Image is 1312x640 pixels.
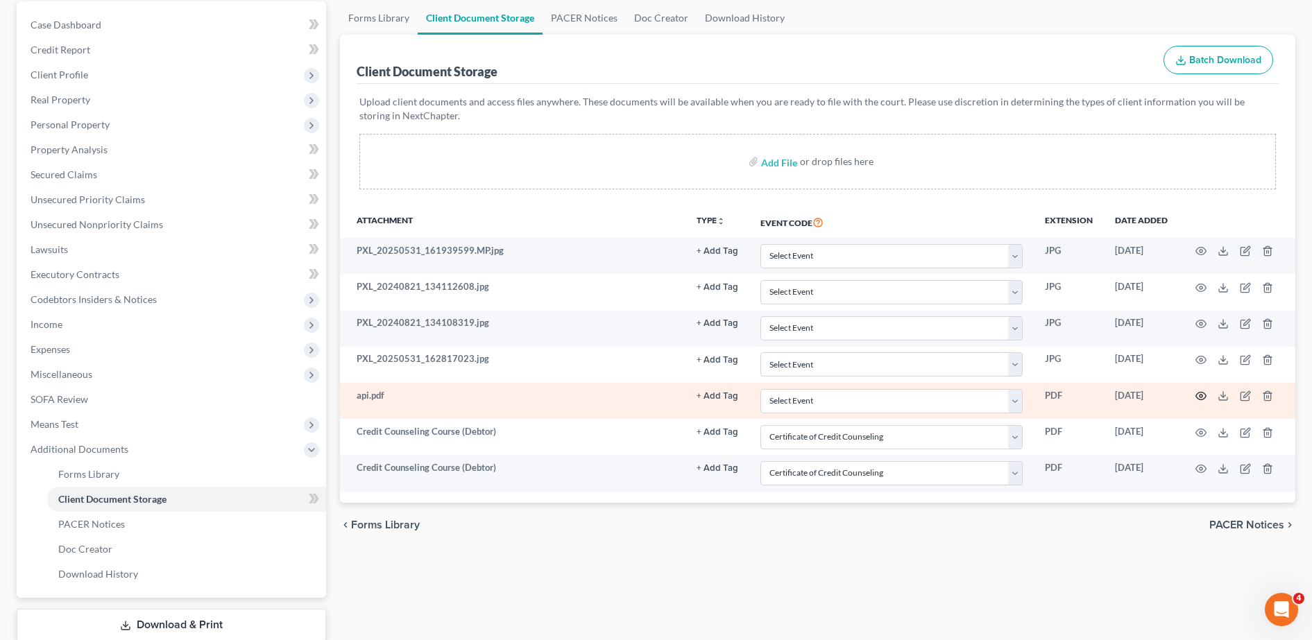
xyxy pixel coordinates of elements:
td: JPG [1034,311,1104,347]
td: PDF [1034,419,1104,455]
td: PXL_20250531_162817023.jpg [340,347,685,383]
td: JPG [1034,238,1104,274]
a: Doc Creator [47,537,326,562]
span: Client Document Storage [58,493,167,505]
td: [DATE] [1104,274,1179,310]
button: TYPEunfold_more [697,216,725,225]
td: PDF [1034,455,1104,491]
a: Doc Creator [626,1,697,35]
span: Property Analysis [31,144,108,155]
span: 4 [1293,593,1304,604]
iframe: Intercom live chat [1265,593,1298,626]
button: + Add Tag [697,428,738,437]
div: or drop files here [800,155,874,168]
a: + Add Tag [697,280,738,293]
i: unfold_more [717,217,725,225]
a: + Add Tag [697,352,738,365]
span: Client Profile [31,69,88,80]
span: Case Dashboard [31,19,101,31]
a: Lawsuits [19,237,326,262]
td: PXL_20250531_161939599.MP.jpg [340,238,685,274]
td: [DATE] [1104,238,1179,274]
span: Personal Property [31,119,110,130]
span: Forms Library [351,519,420,530]
td: [DATE] [1104,455,1179,491]
span: Forms Library [58,468,119,480]
a: PACER Notices [47,512,326,537]
td: Credit Counseling Course (Debtor) [340,419,685,455]
a: Credit Report [19,37,326,62]
button: Batch Download [1164,46,1273,75]
th: Event Code [749,206,1034,238]
i: chevron_left [340,519,351,530]
a: + Add Tag [697,425,738,438]
td: JPG [1034,347,1104,383]
button: PACER Notices chevron_right [1209,519,1295,530]
p: Upload client documents and access files anywhere. These documents will be available when you are... [359,95,1276,123]
span: Doc Creator [58,543,112,555]
td: api.pdf [340,383,685,419]
a: + Add Tag [697,461,738,474]
button: + Add Tag [697,392,738,401]
td: PXL_20240821_134112608.jpg [340,274,685,310]
span: Credit Report [31,44,90,55]
span: Secured Claims [31,168,97,180]
span: Lawsuits [31,243,68,255]
a: Property Analysis [19,137,326,162]
span: Batch Download [1189,54,1261,66]
button: + Add Tag [697,247,738,256]
span: Codebtors Insiders & Notices [31,293,157,305]
a: + Add Tag [697,389,738,402]
span: PACER Notices [1209,519,1284,530]
a: Download History [47,562,326,587]
a: + Add Tag [697,316,738,329]
a: Case Dashboard [19,12,326,37]
td: [DATE] [1104,383,1179,419]
a: + Add Tag [697,244,738,257]
button: chevron_left Forms Library [340,519,420,530]
span: Real Property [31,94,90,105]
a: Secured Claims [19,162,326,187]
td: Credit Counseling Course (Debtor) [340,455,685,491]
div: Client Document Storage [357,63,497,80]
span: Means Test [31,418,78,430]
th: Date added [1104,206,1179,238]
td: JPG [1034,274,1104,310]
span: Expenses [31,343,70,355]
a: Unsecured Priority Claims [19,187,326,212]
a: SOFA Review [19,387,326,412]
span: Additional Documents [31,443,128,455]
span: Unsecured Nonpriority Claims [31,218,163,230]
span: Executory Contracts [31,268,119,280]
a: Forms Library [340,1,418,35]
button: + Add Tag [697,356,738,365]
a: Download History [697,1,793,35]
td: [DATE] [1104,311,1179,347]
a: Client Document Storage [418,1,543,35]
a: PACER Notices [543,1,626,35]
td: PXL_20240821_134108319.jpg [340,311,685,347]
a: Unsecured Nonpriority Claims [19,212,326,237]
span: Unsecured Priority Claims [31,193,145,205]
button: + Add Tag [697,319,738,328]
td: [DATE] [1104,347,1179,383]
button: + Add Tag [697,464,738,473]
span: Miscellaneous [31,368,92,380]
a: Executory Contracts [19,262,326,287]
i: chevron_right [1284,519,1295,530]
a: Client Document Storage [47,487,326,512]
a: Forms Library [47,462,326,487]
td: [DATE] [1104,419,1179,455]
th: Attachment [340,206,685,238]
span: Download History [58,568,138,580]
button: + Add Tag [697,283,738,292]
span: PACER Notices [58,518,125,530]
td: PDF [1034,383,1104,419]
th: Extension [1034,206,1104,238]
span: Income [31,318,62,330]
span: SOFA Review [31,393,88,405]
